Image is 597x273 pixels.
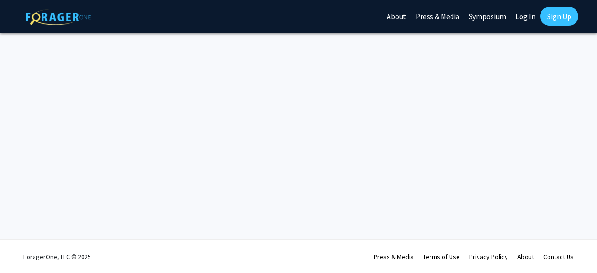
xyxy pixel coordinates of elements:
a: Sign Up [540,7,578,26]
a: Privacy Policy [469,252,508,261]
a: About [517,252,534,261]
div: ForagerOne, LLC © 2025 [23,240,91,273]
img: ForagerOne Logo [26,9,91,25]
a: Contact Us [543,252,574,261]
a: Terms of Use [423,252,460,261]
a: Press & Media [374,252,414,261]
